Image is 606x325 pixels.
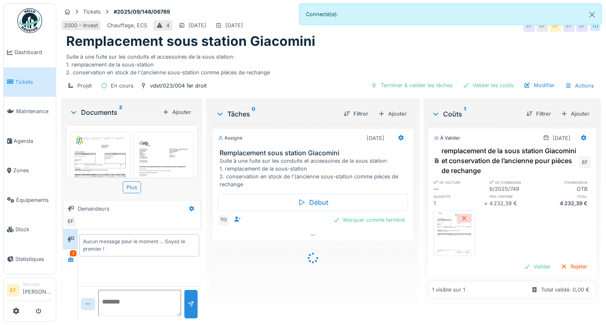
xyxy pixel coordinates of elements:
[66,33,315,49] h1: Remplacement sous station Giacomini
[579,157,591,168] div: EF
[218,194,408,211] div: Début
[83,8,101,16] div: Tickets
[367,134,384,142] div: [DATE]
[110,8,173,16] strong: #2025/09/146/06769
[557,261,591,272] div: Rejeter
[150,82,207,90] div: vdst/023/004 1er droit
[540,199,591,207] div: 4 232,39 €
[434,199,484,207] div: 1
[111,82,134,90] div: En cours
[218,135,243,142] div: Assigné
[489,194,540,199] h6: prix unitaire
[16,107,52,115] span: Maintenance
[540,185,591,193] div: OTB
[432,286,465,294] div: 1 visible sur 1
[523,108,554,119] div: Filtrer
[4,38,56,67] a: Dashboard
[159,107,194,118] div: Ajouter
[340,108,372,119] div: Filtrer
[23,281,52,287] div: Manager
[219,149,410,157] h3: Remplacement sous station Giacomini
[459,80,517,91] div: Valider les coûts
[65,216,76,227] div: EF
[589,20,601,32] div: TO
[540,180,591,185] h6: fournisseur
[540,194,591,199] h6: total
[464,109,466,119] sup: 1
[541,286,589,294] div: Total validé: 0,00 €
[4,126,56,156] a: Agenda
[436,213,473,254] img: zgbxfjgggvg4usknu1pgueuz95sz
[434,146,577,176] div: remplacement de la sous station Giacomini et conservation de l’ancienne pour pièces de rechange
[14,137,52,145] span: Agenda
[434,185,484,193] div: —
[219,157,410,189] div: Suite à une fuite sur les conduits et accessoires de la sous station: 1. remplacement de la sous-...
[484,199,489,207] div: ×
[432,109,520,119] div: Coûts
[166,21,169,29] div: 4
[553,134,570,142] div: [DATE]
[15,78,52,86] span: Tickets
[563,20,575,32] div: EF
[489,185,540,193] div: 6/2025/749
[375,108,410,119] div: Ajouter
[4,97,56,126] a: Maintenance
[299,3,602,25] div: Connecté(e).
[15,225,52,233] span: Stock
[561,80,598,92] div: Actions
[83,238,196,253] div: Aucun message pour le moment … Soyez le premier !
[4,156,56,185] a: Zones
[520,261,554,272] div: Valider
[70,250,76,256] div: 3
[77,82,92,90] div: Projet
[136,134,192,214] img: pfuyb07dybw1fo4reejvw6dd3ezh
[489,180,540,185] h6: n° de commande
[14,48,52,56] span: Dashboard
[188,21,206,29] div: [DATE]
[523,20,535,32] div: EF
[7,284,19,297] li: EF
[583,4,601,26] button: Close
[218,214,229,226] div: TO
[537,20,548,32] div: EF
[69,107,159,117] div: Documents
[434,194,484,199] h6: quantité
[558,108,593,119] div: Ajouter
[107,21,147,29] div: Chauffage, ECS
[550,20,561,32] div: EF
[7,281,52,301] a: EF Manager[PERSON_NAME]
[4,244,56,274] a: Statistiques
[367,80,456,91] div: Terminer & valider les tâches
[123,181,141,193] div: Plus
[66,50,596,77] div: Suite à une fuite sur les conduits et accessoires de la sous station: 1. remplacement de la sous-...
[16,196,52,204] span: Équipements
[252,109,255,119] sup: 0
[17,8,42,33] img: Badge_color-CXgf-gQk.svg
[489,199,540,207] div: 4 232,39 €
[576,20,588,32] div: EF
[13,166,52,174] span: Zones
[434,135,460,142] div: À valider
[4,185,56,215] a: Équipements
[23,281,52,299] li: [PERSON_NAME]
[64,21,98,29] div: 2000 - Invest
[15,255,52,263] span: Statistiques
[434,180,484,185] h6: n° de facture
[78,205,110,213] div: Demandeurs
[72,134,128,214] img: 5ggtxkcqk6tu5h893sqfh8u27z94
[225,21,243,29] div: [DATE]
[4,67,56,97] a: Tickets
[330,214,408,225] div: Marquer comme terminé
[216,109,337,119] div: Tâches
[4,215,56,244] a: Stock
[520,80,558,91] div: Modifier
[119,107,122,117] sup: 2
